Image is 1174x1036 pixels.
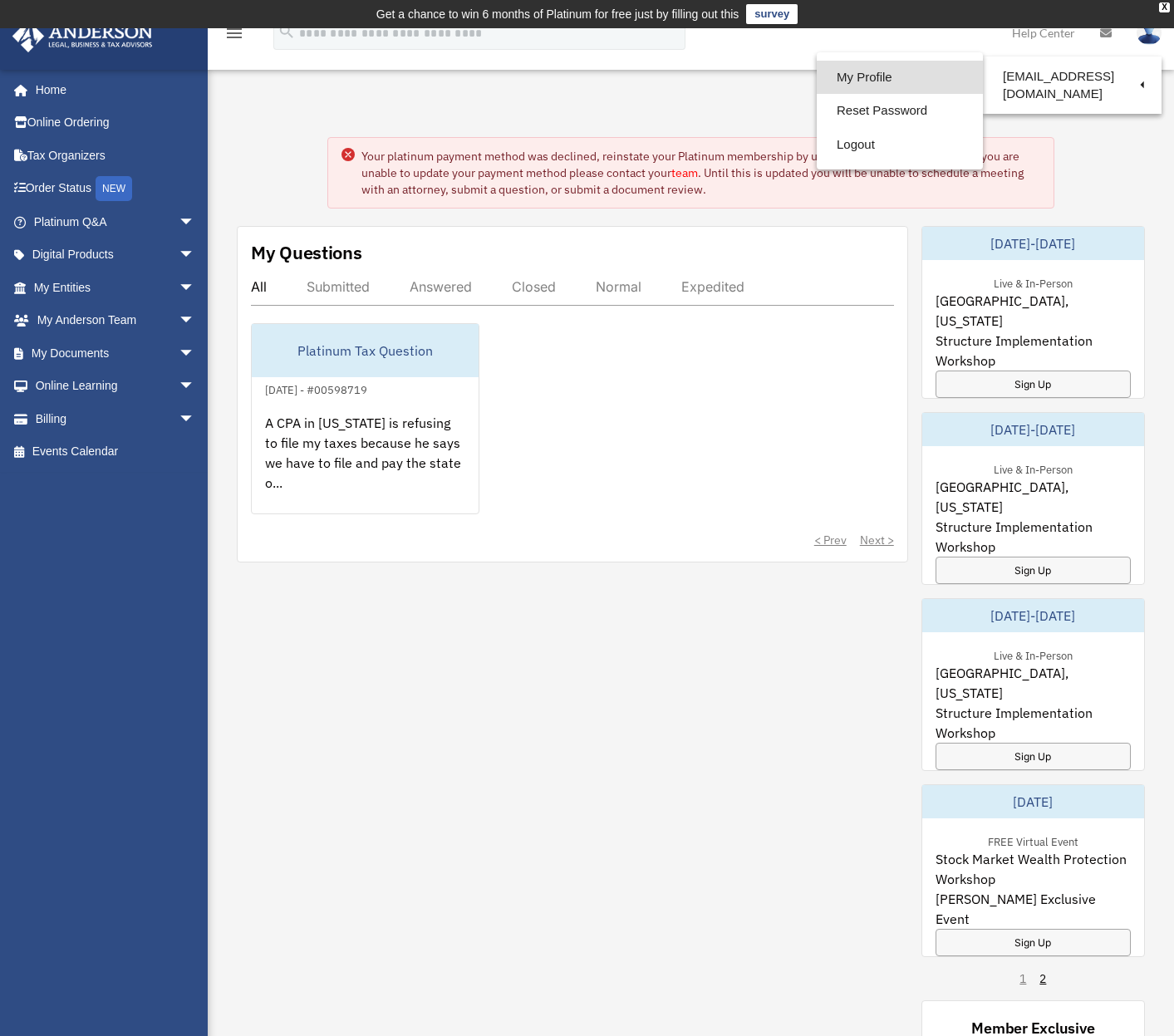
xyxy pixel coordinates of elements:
[936,889,1131,929] span: [PERSON_NAME] Exclusive Event
[1137,21,1162,45] img: User Pic
[922,227,1144,260] div: [DATE]-[DATE]
[671,165,698,180] a: team
[922,785,1144,818] div: [DATE]
[936,743,1131,770] a: Sign Up
[252,400,479,529] div: A CPA in [US_STATE] is refusing to file my taxes because he says we have to file and pay the stat...
[179,304,212,338] span: arrow_drop_down
[1159,2,1170,12] div: close
[12,435,220,469] a: Events Calendar
[12,205,220,238] a: Platinum Q&Aarrow_drop_down
[251,323,479,514] a: Platinum Tax Question[DATE] - #00598719A CPA in [US_STATE] is refusing to file my taxes because h...
[512,278,556,295] div: Closed
[12,271,220,304] a: My Entitiesarrow_drop_down
[278,22,296,41] i: search
[980,459,1086,477] div: Live & In-Person
[936,331,1131,371] span: Structure Implementation Workshop
[12,336,220,370] a: My Documentsarrow_drop_down
[179,402,212,436] span: arrow_drop_down
[936,849,1131,889] span: Stock Market Wealth Protection Workshop
[252,324,479,377] div: Platinum Tax Question
[922,413,1144,446] div: [DATE]-[DATE]
[224,29,244,43] a: menu
[12,370,220,403] a: Online Learningarrow_drop_down
[12,304,220,337] a: My Anderson Teamarrow_drop_down
[936,517,1131,557] span: Structure Implementation Workshop
[179,238,212,273] span: arrow_drop_down
[983,61,1162,110] a: [EMAIL_ADDRESS][DOMAIN_NAME]
[252,380,381,397] div: [DATE] - #00598719
[936,663,1131,703] span: [GEOGRAPHIC_DATA], [US_STATE]
[980,273,1086,291] div: Live & In-Person
[12,402,220,435] a: Billingarrow_drop_down
[975,832,1092,849] div: FREE Virtual Event
[12,106,220,140] a: Online Ordering
[7,20,158,52] img: Anderson Advisors Platinum Portal
[179,370,212,404] span: arrow_drop_down
[179,336,212,371] span: arrow_drop_down
[224,23,244,43] i: menu
[936,557,1131,584] a: Sign Up
[817,94,983,128] a: Reset Password
[179,271,212,305] span: arrow_drop_down
[12,73,212,106] a: Home
[307,278,370,295] div: Submitted
[596,278,641,295] div: Normal
[817,61,983,95] a: My Profile
[361,148,1039,198] div: Your platinum payment method was declined, reinstate your Platinum membership by updating your if...
[681,278,744,295] div: Expedited
[817,128,983,162] a: Logout
[746,4,798,24] a: survey
[936,703,1131,743] span: Structure Implementation Workshop
[936,291,1131,331] span: [GEOGRAPHIC_DATA], [US_STATE]
[922,599,1144,632] div: [DATE]-[DATE]
[410,278,472,295] div: Answered
[12,172,220,206] a: Order StatusNEW
[251,278,267,295] div: All
[936,929,1131,956] a: Sign Up
[179,205,212,239] span: arrow_drop_down
[251,240,362,265] div: My Questions
[980,646,1086,663] div: Live & In-Person
[12,238,220,272] a: Digital Productsarrow_drop_down
[936,371,1131,398] a: Sign Up
[96,176,132,201] div: NEW
[936,477,1131,517] span: [GEOGRAPHIC_DATA], [US_STATE]
[12,139,220,172] a: Tax Organizers
[376,4,739,24] div: Get a chance to win 6 months of Platinum for free just by filling out this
